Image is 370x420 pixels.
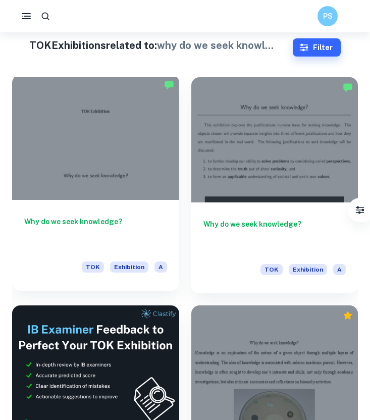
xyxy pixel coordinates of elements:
img: Marked [164,80,174,90]
a: Why do we seek knowledge?TOKExhibitionA [191,77,358,293]
button: PS [318,6,338,26]
span: Exhibition [110,261,148,273]
h6: Why do we seek knowledge? [24,216,167,249]
span: A [154,261,167,273]
span: TOK [82,261,104,273]
span: Exhibition [289,264,327,275]
img: Marked [343,82,353,92]
div: Premium [343,310,353,321]
button: Filter [350,200,370,220]
span: why do we seek knowl ... [157,39,274,51]
h6: PS [322,11,334,22]
h1: TOK Exhibitions related to: [29,38,293,53]
span: A [333,264,346,275]
h6: Why do we seek knowledge? [203,219,346,252]
button: Filter [293,38,341,57]
span: TOK [260,264,283,275]
a: Why do we seek knowledge?TOKExhibitionA [12,77,179,293]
